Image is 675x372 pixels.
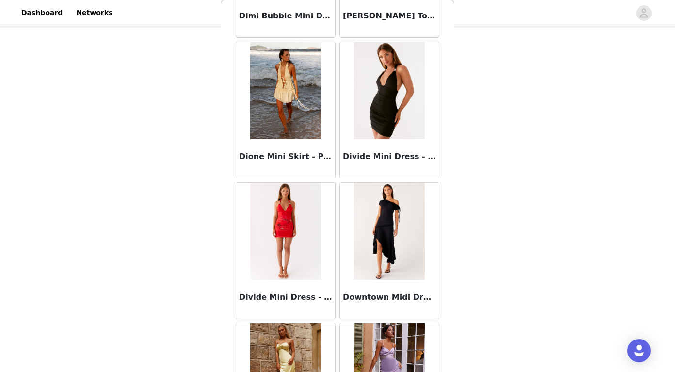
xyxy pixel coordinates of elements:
[239,10,332,22] h3: Dimi Bubble Mini Dress - Yellow
[627,339,651,362] div: Open Intercom Messenger
[70,2,118,24] a: Networks
[16,2,68,24] a: Dashboard
[354,42,424,139] img: Divide Mini Dress - Black
[239,151,332,162] h3: Dione Mini Skirt - Pastel Yellow
[343,291,436,303] h3: Downtown Midi Dress - Black
[639,5,648,21] div: avatar
[239,291,332,303] h3: Divide Mini Dress - Fire Red
[343,151,436,162] h3: Divide Mini Dress - Black
[250,42,321,139] img: Dione Mini Skirt - Pastel Yellow
[354,183,424,280] img: Downtown Midi Dress - Black
[343,10,436,22] h3: [PERSON_NAME] Top - Pastel Yellow
[250,183,321,280] img: Divide Mini Dress - Fire Red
